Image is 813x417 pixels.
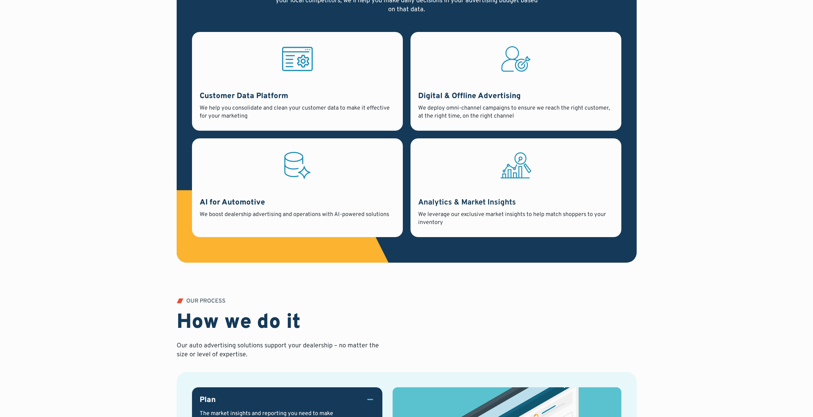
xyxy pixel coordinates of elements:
[200,211,395,219] div: We boost dealership advertising and operations with AI-powered solutions
[200,91,395,102] h3: Customer Data Platform
[200,395,216,406] h3: Plan
[177,311,301,335] h2: How we do it
[177,341,381,359] p: Our auto advertising solutions support your dealership – no matter the size or level of expertise.
[418,91,614,102] h3: Digital & Offline Advertising
[418,104,614,120] div: We deploy omni-channel campaigns to ensure we reach the right customer, at the right time, on the...
[418,211,614,227] div: We leverage our exclusive market insights to help match shoppers to your inventory
[418,198,516,207] strong: Analytics & Market Insights
[200,197,395,208] h3: AI for Automotive
[186,298,226,304] div: OUR PROCESS
[200,104,395,120] div: We help you consolidate and clean your customer data to make it effective for your marketing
